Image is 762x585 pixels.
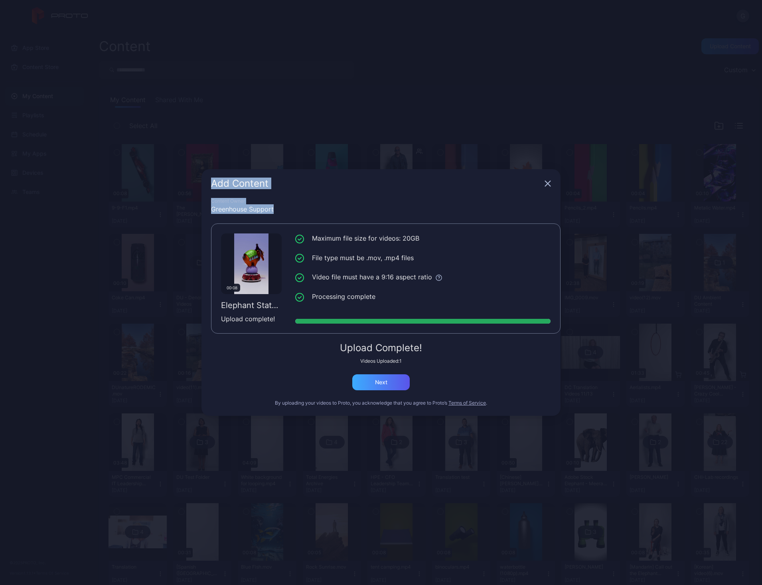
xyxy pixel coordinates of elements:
button: Terms of Service [448,400,486,406]
div: Elephant Statue.mp4 [221,300,282,310]
div: By uploading your videos to Proto, you acknowledge that you agree to Proto’s . [211,400,551,406]
div: Add Content [211,179,541,188]
li: File type must be .mov, .mp4 files [295,253,551,263]
div: 00:08 [223,284,240,292]
div: Greenhouse Support [211,204,551,214]
button: Next [352,374,410,390]
li: Video file must have a 9:16 aspect ratio [295,272,551,282]
div: Upload Complete! [211,343,551,353]
div: Upload complete! [221,314,282,324]
li: Maximum file size for videos: 20GB [295,233,551,243]
div: Next [375,379,387,385]
li: Processing complete [295,292,551,302]
div: Videos Uploaded: 1 [211,358,551,364]
div: Content Owner [211,198,551,204]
